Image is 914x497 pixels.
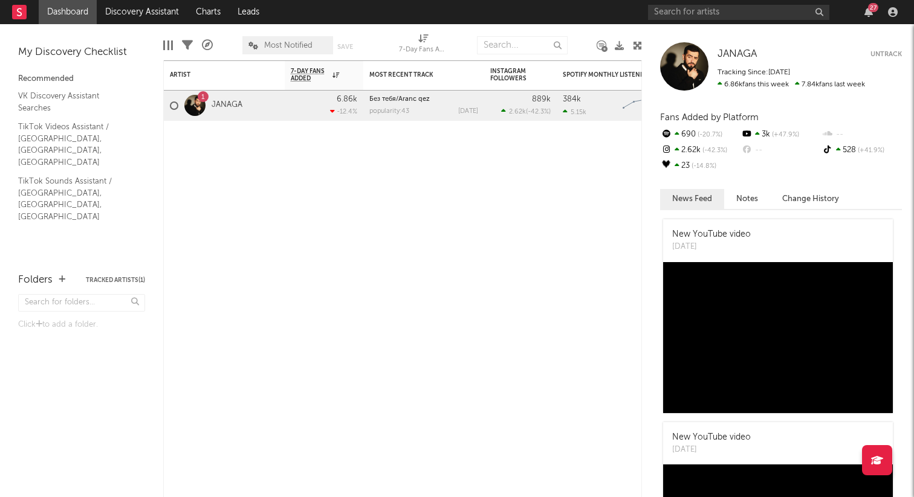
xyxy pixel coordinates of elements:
[718,49,757,59] span: JANAGA
[660,113,759,122] span: Fans Added by Platform
[264,42,313,50] span: Most Notified
[399,43,447,57] div: 7-Day Fans Added (7-Day Fans Added)
[864,7,873,17] button: 27
[18,45,145,60] div: My Discovery Checklist
[770,189,851,209] button: Change History
[563,108,586,116] div: 5.15k
[528,109,549,115] span: -42.3 %
[660,189,724,209] button: News Feed
[690,163,716,170] span: -14.8 %
[718,69,790,76] span: Tracking Since: [DATE]
[672,431,751,444] div: New YouTube video
[477,36,568,54] input: Search...
[18,120,133,168] a: TikTok Videos Assistant / [GEOGRAPHIC_DATA], [GEOGRAPHIC_DATA], [GEOGRAPHIC_DATA]
[672,228,751,241] div: New YouTube video
[337,43,353,50] button: Save
[369,96,478,103] div: Без тебя/Aranc qez
[501,107,551,115] div: ( )
[163,30,173,60] div: Edit Columns
[212,100,242,111] a: JANAGA
[770,132,799,138] span: +47.9 %
[18,273,53,287] div: Folders
[701,147,727,154] span: -42.3 %
[490,68,533,82] div: Instagram Followers
[202,30,213,60] div: A&R Pipeline
[291,68,329,82] span: 7-Day Fans Added
[86,277,145,283] button: Tracked Artists(1)
[718,81,789,88] span: 6.86k fans this week
[182,30,193,60] div: Filters
[18,318,145,332] div: Click to add a folder.
[868,3,878,12] div: 27
[660,158,741,174] div: 23
[369,108,409,115] div: popularity: 43
[170,71,261,79] div: Artist
[18,294,145,312] input: Search for folders...
[672,241,751,253] div: [DATE]
[563,71,653,79] div: Spotify Monthly Listeners
[822,127,902,143] div: --
[18,89,133,114] a: VK Discovery Assistant Searches
[660,143,741,158] div: 2.62k
[856,147,884,154] span: +41.9 %
[718,48,757,60] a: JANAGA
[532,95,551,103] div: 889k
[870,48,902,60] button: Untrack
[337,95,357,103] div: 6.86k
[741,143,821,158] div: --
[369,71,460,79] div: Most Recent Track
[617,91,672,121] svg: Chart title
[718,81,865,88] span: 7.84k fans last week
[660,127,741,143] div: 690
[509,109,526,115] span: 2.62k
[696,132,722,138] span: -20.7 %
[330,107,357,115] div: -12.4 %
[672,444,751,456] div: [DATE]
[822,143,902,158] div: 528
[399,30,447,60] div: 7-Day Fans Added (7-Day Fans Added)
[724,189,770,209] button: Notes
[18,72,145,86] div: Recommended
[741,127,821,143] div: 3k
[458,108,478,115] div: [DATE]
[18,175,133,223] a: TikTok Sounds Assistant / [GEOGRAPHIC_DATA], [GEOGRAPHIC_DATA], [GEOGRAPHIC_DATA]
[369,96,430,103] a: Без тебя/Aranc qez
[563,95,581,103] div: 384k
[648,5,829,20] input: Search for artists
